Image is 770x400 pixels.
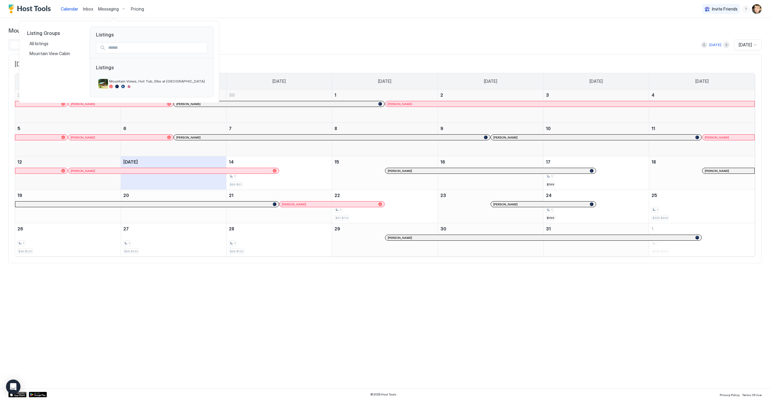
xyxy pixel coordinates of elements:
span: Listing Groups [27,30,80,36]
div: Open Intercom Messenger [6,380,20,394]
div: listing image [98,79,108,89]
input: Input Field [106,43,207,53]
span: All listings [29,41,49,46]
span: Mountain View Cabin [29,51,71,56]
span: Listings [90,27,213,38]
span: Mountain Views, Hot Tub, Elks at [GEOGRAPHIC_DATA] [109,79,205,83]
span: Listings [96,64,207,77]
